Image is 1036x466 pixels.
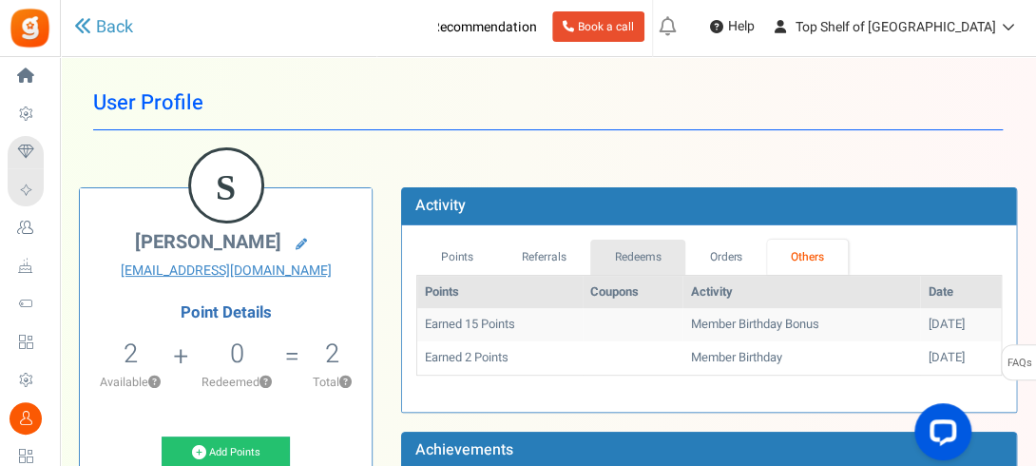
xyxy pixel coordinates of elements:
h5: 2 [325,340,339,368]
th: Activity [682,276,920,309]
a: [EMAIL_ADDRESS][DOMAIN_NAME] [94,262,357,281]
a: Orders [685,240,767,275]
span: Recommendation [432,17,537,37]
p: Available [89,374,172,391]
span: Top Shelf of [GEOGRAPHIC_DATA] [796,17,996,37]
img: Gratisfaction [9,7,51,49]
button: ? [148,377,161,389]
th: Date [920,276,1001,309]
th: Coupons [583,276,682,309]
button: ? [339,377,352,389]
span: Help [723,17,755,36]
td: Earned 15 Points [417,308,583,341]
div: [DATE] [928,316,993,334]
button: ? [259,377,272,389]
span: FAQs [1007,345,1032,381]
td: Earned 2 Points [417,341,583,375]
a: Redeems [590,240,685,275]
a: Referrals [498,240,591,275]
b: Activity [415,194,466,217]
h4: Point Details [80,304,372,321]
b: Achievements [415,438,513,461]
div: [DATE] [928,349,993,367]
td: Member Birthday [682,341,920,375]
a: Points [416,240,498,275]
span: 2 [124,335,138,373]
a: Help [702,11,762,42]
figcaption: S [191,150,261,224]
a: Book a call [552,11,644,42]
span: [PERSON_NAME] [135,228,281,256]
a: Others [767,240,849,275]
td: Member Birthday Bonus [682,308,920,341]
th: Points [417,276,583,309]
a: 1 Recommendation [385,11,545,42]
p: Total [301,374,362,391]
p: Redeemed [191,374,283,391]
h1: User Profile [93,76,1003,130]
h5: 0 [230,340,244,368]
